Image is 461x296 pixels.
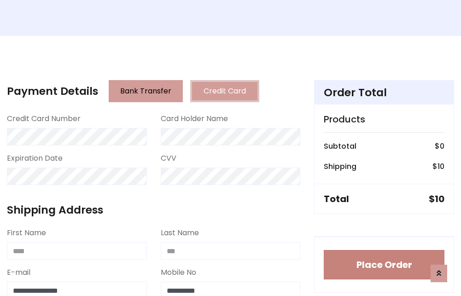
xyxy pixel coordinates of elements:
[324,193,349,204] h5: Total
[438,161,444,172] span: 10
[435,142,444,151] h6: $
[324,86,444,99] h4: Order Total
[7,85,98,98] h4: Payment Details
[7,267,30,278] label: E-mail
[190,80,259,102] button: Credit Card
[324,250,444,279] button: Place Order
[7,113,81,124] label: Credit Card Number
[440,141,444,151] span: 0
[7,227,46,238] label: First Name
[161,113,228,124] label: Card Holder Name
[432,162,444,171] h6: $
[324,162,356,171] h6: Shipping
[161,153,176,164] label: CVV
[324,142,356,151] h6: Subtotal
[324,114,444,125] h5: Products
[161,227,199,238] label: Last Name
[435,192,444,205] span: 10
[429,193,444,204] h5: $
[161,267,196,278] label: Mobile No
[7,203,300,216] h4: Shipping Address
[109,80,183,102] button: Bank Transfer
[7,153,63,164] label: Expiration Date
